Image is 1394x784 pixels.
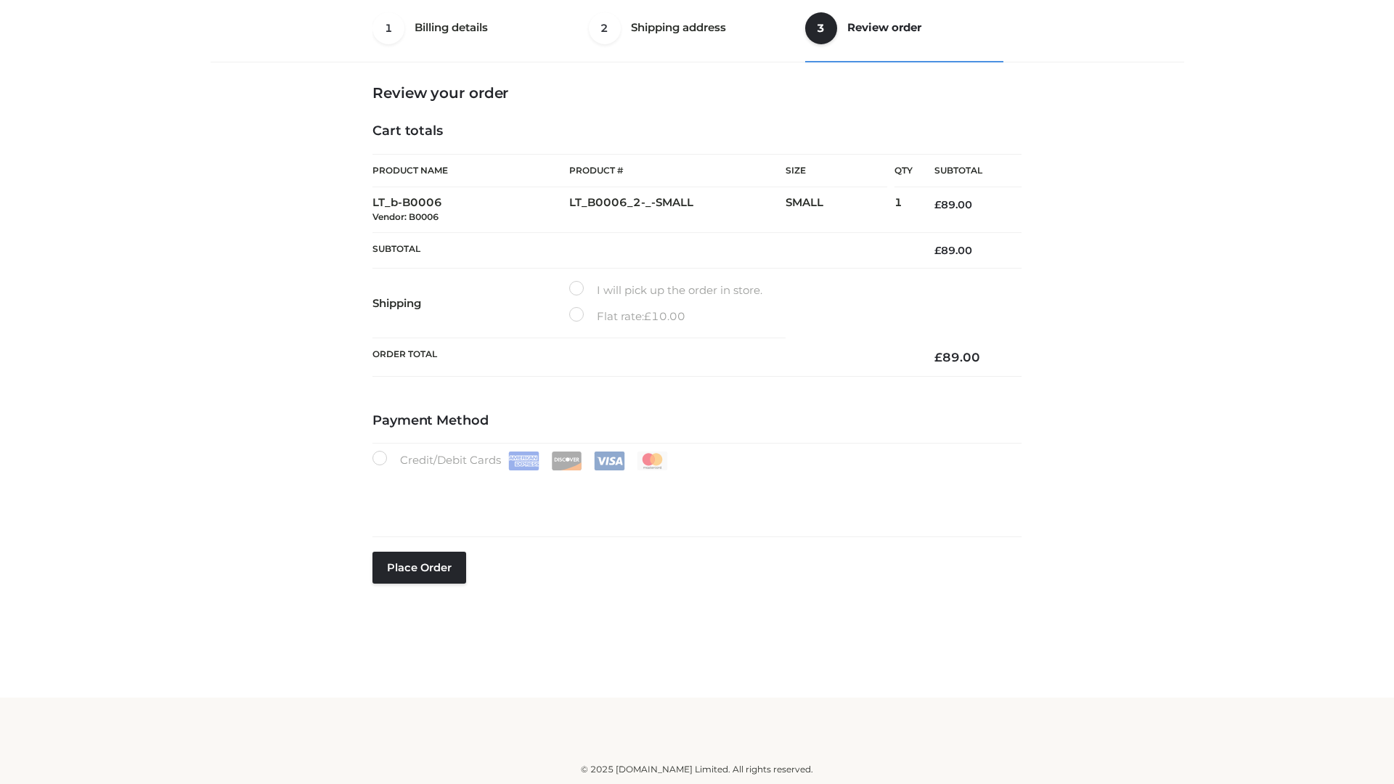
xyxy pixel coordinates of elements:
td: LT_b-B0006 [372,187,569,233]
label: Flat rate: [569,307,685,326]
th: Shipping [372,269,569,338]
th: Product Name [372,154,569,187]
h4: Payment Method [372,413,1022,429]
img: Amex [508,452,539,470]
label: Credit/Debit Cards [372,451,669,470]
th: Subtotal [913,155,1022,187]
bdi: 10.00 [644,309,685,323]
small: Vendor: B0006 [372,211,439,222]
h4: Cart totals [372,123,1022,139]
iframe: Secure payment input frame [370,467,1019,520]
span: £ [934,350,942,364]
img: Visa [594,452,625,470]
bdi: 89.00 [934,244,972,257]
th: Product # [569,154,786,187]
bdi: 89.00 [934,350,980,364]
span: £ [934,198,941,211]
button: Place order [372,552,466,584]
th: Size [786,155,887,187]
label: I will pick up the order in store. [569,281,762,300]
th: Order Total [372,338,913,377]
td: LT_B0006_2-_-SMALL [569,187,786,233]
div: © 2025 [DOMAIN_NAME] Limited. All rights reserved. [216,762,1178,777]
td: 1 [894,187,913,233]
span: £ [644,309,651,323]
span: £ [934,244,941,257]
h3: Review your order [372,84,1022,102]
th: Qty [894,154,913,187]
td: SMALL [786,187,894,233]
img: Discover [551,452,582,470]
th: Subtotal [372,232,913,268]
img: Mastercard [637,452,668,470]
bdi: 89.00 [934,198,972,211]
